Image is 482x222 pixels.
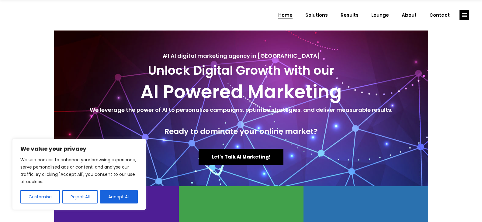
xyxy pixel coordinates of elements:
a: Results [334,7,365,23]
span: Contact [429,7,450,23]
img: Creatives [13,6,74,25]
span: Home [278,7,293,23]
button: Reject All [62,190,98,203]
span: Lounge [371,7,389,23]
button: Accept All [100,190,138,203]
h2: AI Powered Marketing [60,81,422,103]
button: Customise [20,190,60,203]
a: Solutions [299,7,334,23]
span: Let's Talk AI Marketing! [212,154,270,160]
h5: #1 AI digital marketing agency in [GEOGRAPHIC_DATA] [60,52,422,60]
span: Solutions [305,7,328,23]
h5: We leverage the power of AI to personalize campaigns, optimize strategies, and deliver measurable... [60,106,422,114]
a: Contact [423,7,456,23]
a: link [459,10,469,20]
h3: Unlock Digital Growth with our [60,63,422,78]
p: We use cookies to enhance your browsing experience, serve personalised ads or content, and analys... [20,156,138,185]
a: Let's Talk AI Marketing! [199,149,283,165]
p: We value your privacy [20,145,138,152]
a: Home [272,7,299,23]
span: Results [341,7,359,23]
h4: Ready to dominate your online market? [60,127,422,136]
span: About [402,7,417,23]
a: About [395,7,423,23]
div: We value your privacy [12,139,146,210]
a: Lounge [365,7,395,23]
